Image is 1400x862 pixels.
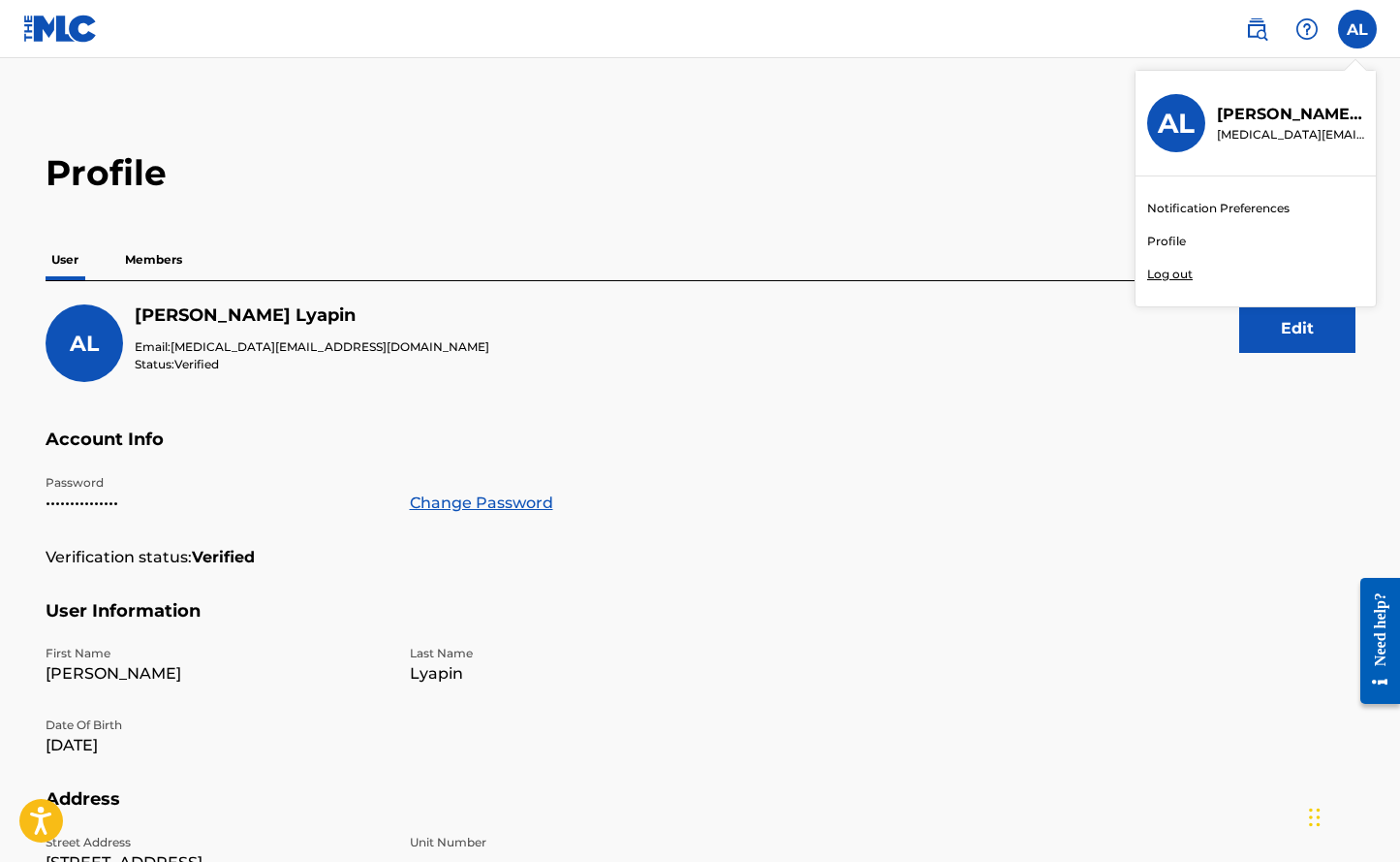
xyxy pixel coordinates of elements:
strong: Verified [192,546,255,569]
p: Last Name [410,645,751,662]
p: Date Of Birth [46,717,387,734]
h3: AL [1158,107,1195,141]
h5: Aleksandr Lyapin [135,304,489,327]
p: Password [46,474,387,492]
img: MLC Logo [23,15,98,43]
img: search [1245,17,1268,41]
h5: User Information [46,600,1355,646]
p: ••••••••••••••• [46,492,387,515]
a: Profile [1147,233,1186,250]
h2: Profile [46,151,1355,195]
a: Notification Preferences [1147,200,1290,217]
p: Lyapin [410,662,751,686]
p: retinol.diodes.6u@icloud.com [1217,126,1364,144]
a: Public Search [1237,10,1276,48]
p: User [46,239,84,280]
iframe: Chat Widget [1303,769,1400,862]
button: Edit [1239,304,1355,353]
h5: Account Info [46,429,1355,474]
span: [MEDICAL_DATA][EMAIL_ADDRESS][DOMAIN_NAME] [171,339,489,354]
h5: Address [46,788,1355,834]
p: Members [119,239,188,280]
div: User Menu [1338,10,1377,48]
iframe: Resource Center [1346,561,1400,721]
p: [DATE] [46,734,387,757]
div: Drag [1309,788,1321,846]
p: [PERSON_NAME] [46,662,387,686]
p: Email: [135,338,489,356]
span: AL [70,331,99,357]
a: Change Password [410,492,553,515]
p: Log out [1147,266,1193,283]
p: Verification status: [46,546,192,569]
p: First Name [46,645,387,662]
span: Verified [174,357,219,371]
p: Aleksandr Lyapin [1217,103,1364,126]
p: Unit Number [410,834,751,851]
div: Help [1288,10,1326,48]
p: Status: [135,356,489,373]
img: help [1295,17,1319,41]
p: Street Address [46,834,387,851]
